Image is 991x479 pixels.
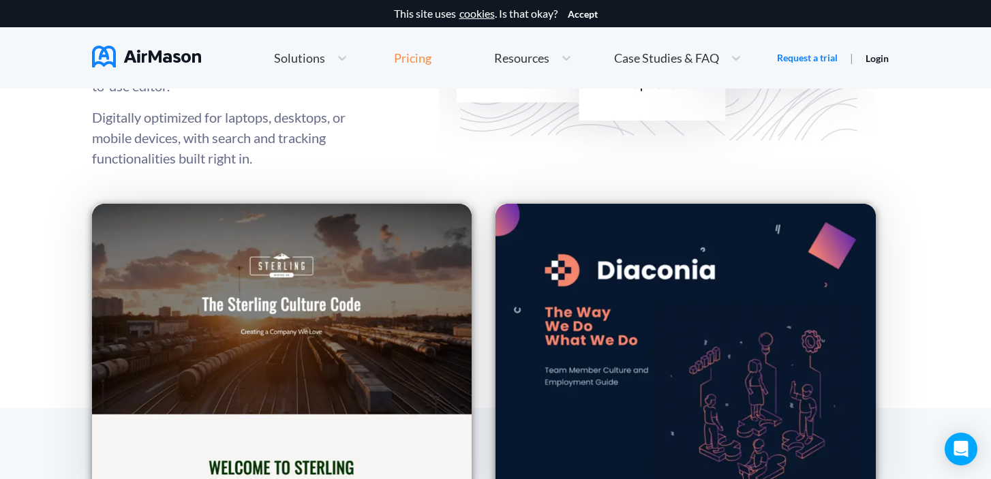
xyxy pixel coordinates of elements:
a: Login [866,52,889,64]
a: Pricing [394,46,431,70]
span: | [850,51,853,64]
a: Request a trial [777,51,838,65]
span: Case Studies & FAQ [614,52,719,64]
span: Solutions [274,52,325,64]
img: AirMason Logo [92,46,201,67]
div: Pricing [394,52,431,64]
a: cookies [459,7,495,20]
button: Accept cookies [568,9,598,20]
div: Open Intercom Messenger [945,433,977,465]
div: Digitally optimized for laptops, desktops, or mobile devices, with search and tracking functional... [92,35,370,168]
span: Resources [494,52,549,64]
